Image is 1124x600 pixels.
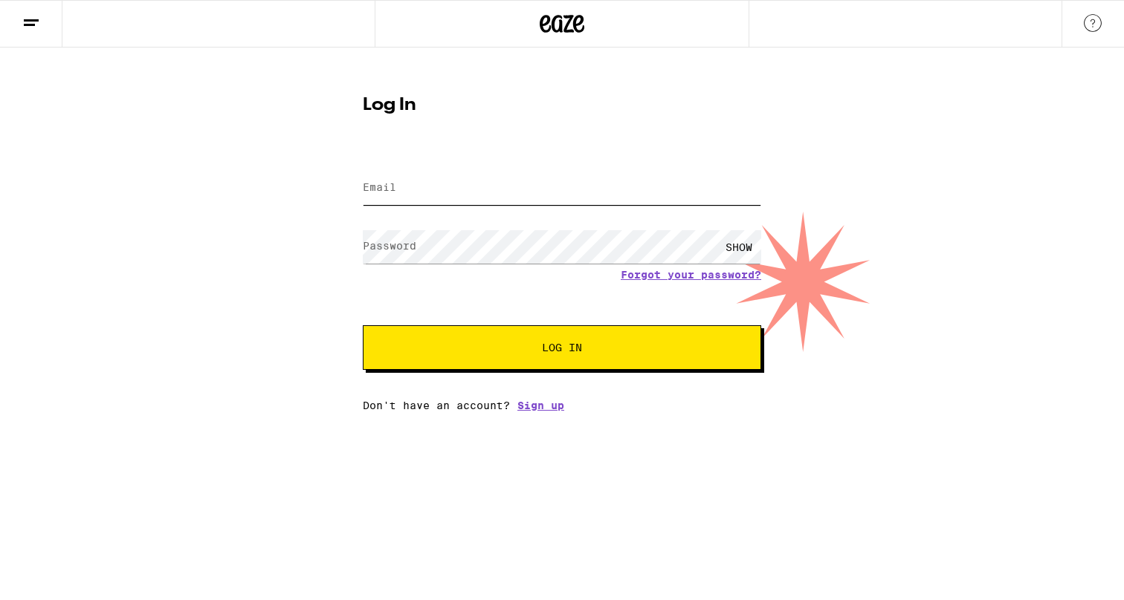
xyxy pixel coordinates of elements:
h1: Log In [363,97,761,114]
label: Email [363,181,396,193]
input: Email [363,172,761,205]
a: Sign up [517,400,564,411]
span: Log In [542,342,582,353]
label: Password [363,240,416,252]
button: Log In [363,325,761,370]
a: Forgot your password? [621,269,761,281]
div: SHOW [717,230,761,264]
div: Don't have an account? [363,400,761,411]
span: Hi. Need any help? [9,10,107,22]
